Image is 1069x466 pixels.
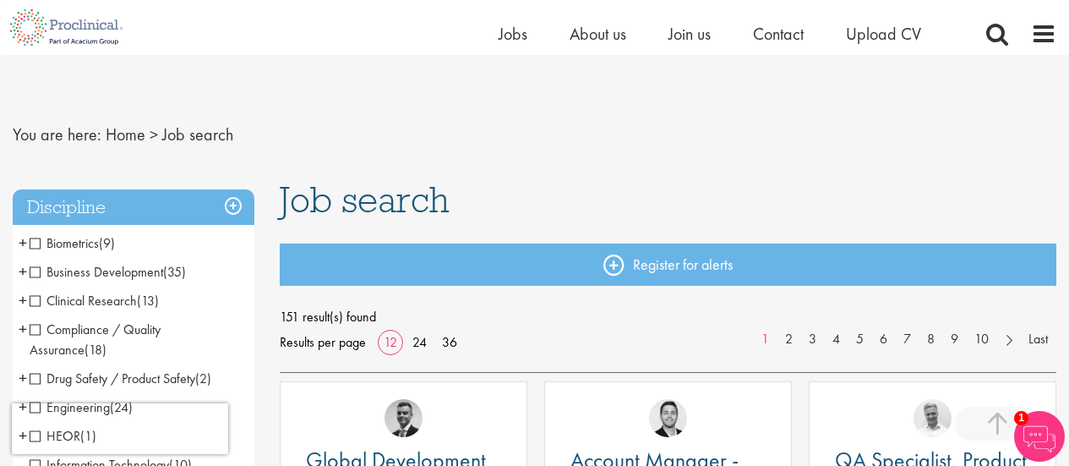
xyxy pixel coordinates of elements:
span: Biometrics [30,234,99,252]
a: Join us [668,23,711,45]
a: 6 [871,330,896,349]
span: Engineering [30,398,110,416]
span: Job search [280,177,450,222]
span: (18) [85,341,106,359]
span: You are here: [13,123,101,145]
a: 36 [436,333,463,351]
a: 2 [777,330,801,349]
span: (24) [110,398,133,416]
a: 1 [753,330,777,349]
span: Clinical Research [30,292,137,310]
img: Joshua Bye [914,399,952,437]
img: Alex Bill [385,399,423,437]
span: (2) [195,370,211,387]
span: + [19,316,27,342]
a: Upload CV [846,23,921,45]
span: Engineering [30,398,133,416]
a: 9 [942,330,967,349]
span: + [19,394,27,419]
a: Last [1020,330,1056,349]
a: About us [570,23,626,45]
a: Jobs [499,23,527,45]
span: Drug Safety / Product Safety [30,370,195,387]
span: Business Development [30,263,186,281]
span: Compliance / Quality Assurance [30,321,161,359]
a: Contact [753,23,804,45]
span: + [19,365,27,391]
span: (35) [163,263,186,281]
span: (13) [137,292,159,310]
a: 8 [919,330,943,349]
a: 5 [848,330,872,349]
a: 12 [378,333,403,351]
span: Clinical Research [30,292,159,310]
span: Biometrics [30,234,115,252]
a: 4 [824,330,848,349]
span: + [19,288,27,313]
a: 24 [406,333,433,351]
span: + [19,259,27,284]
span: Job search [162,123,233,145]
h3: Discipline [13,189,254,226]
a: 3 [800,330,825,349]
iframe: reCAPTCHA [12,403,228,454]
a: Register for alerts [280,244,1056,286]
span: Drug Safety / Product Safety [30,370,211,387]
span: 151 result(s) found [280,304,1056,330]
a: 10 [966,330,997,349]
img: Chatbot [1014,411,1065,462]
span: > [150,123,158,145]
img: Parker Jensen [649,399,687,437]
span: Results per page [280,330,366,355]
span: 1 [1014,411,1028,425]
span: + [19,230,27,255]
a: breadcrumb link [106,123,145,145]
a: 7 [895,330,919,349]
span: Business Development [30,263,163,281]
span: (9) [99,234,115,252]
